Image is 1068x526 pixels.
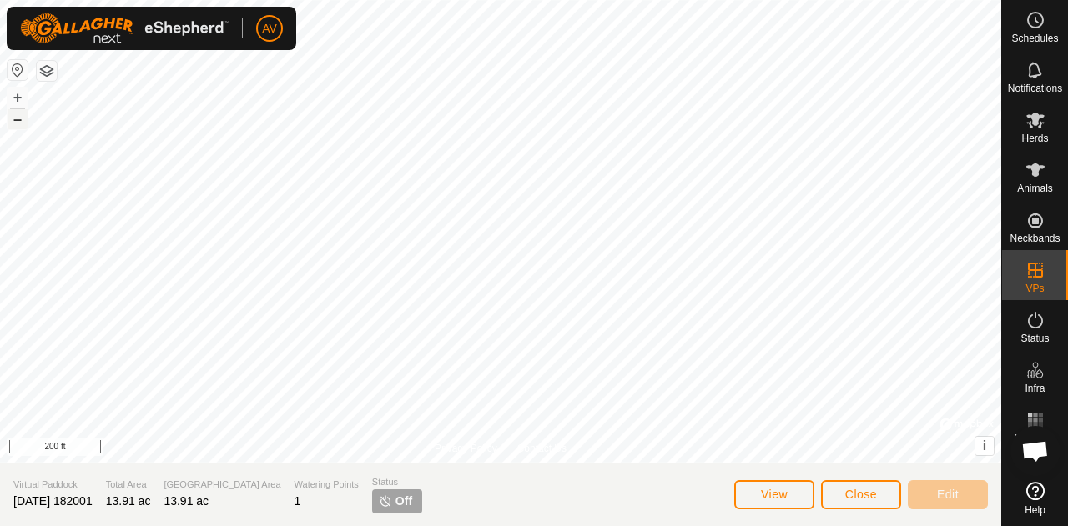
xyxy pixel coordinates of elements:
button: i [975,437,994,455]
span: Infra [1025,383,1045,393]
button: – [8,109,28,129]
span: 1 [295,494,301,508]
span: Status [1020,333,1049,343]
span: Watering Points [295,478,359,492]
a: Open chat [1010,426,1060,476]
button: Map Layers [37,61,57,81]
a: Help [1002,475,1068,522]
span: 13.91 ac [164,494,209,508]
span: Schedules [1011,33,1058,43]
button: + [8,88,28,108]
span: Edit [937,488,959,501]
a: Privacy Policy [435,441,497,456]
span: Virtual Paddock [13,478,93,492]
span: Animals [1017,183,1053,193]
span: Total Area [106,478,151,492]
span: [GEOGRAPHIC_DATA] Area [164,478,280,492]
button: View [734,480,814,509]
span: View [761,488,788,501]
span: VPs [1025,283,1044,293]
span: Herds [1021,133,1048,143]
img: Gallagher Logo [20,13,229,43]
span: Neckbands [1010,233,1060,243]
span: Status [372,475,422,489]
button: Reset Map [8,60,28,80]
span: Close [845,488,877,501]
span: Help [1025,505,1045,515]
span: Notifications [1008,83,1062,93]
span: AV [262,20,277,38]
span: [DATE] 182001 [13,494,93,508]
span: Heatmap [1015,433,1055,443]
span: i [983,438,986,453]
button: Edit [908,480,988,509]
img: turn-off [379,494,392,508]
a: Contact Us [517,441,567,456]
span: 13.91 ac [106,494,151,508]
button: Close [821,480,901,509]
span: Off [395,493,412,510]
